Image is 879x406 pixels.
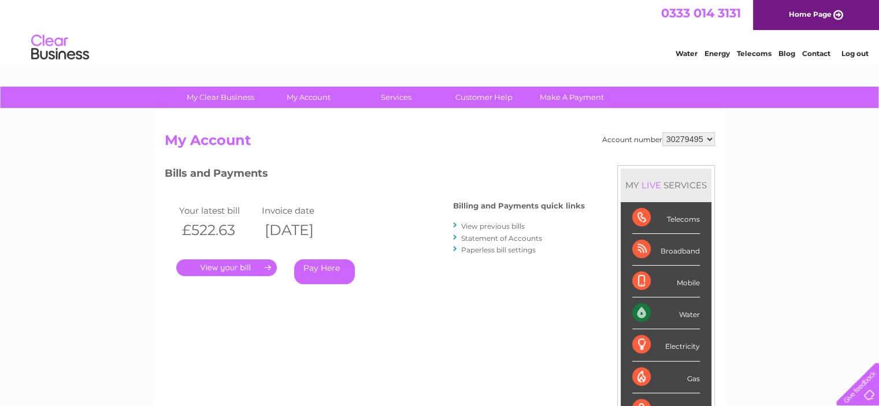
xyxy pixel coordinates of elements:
[176,218,259,242] th: £522.63
[167,6,713,56] div: Clear Business is a trading name of Verastar Limited (registered in [GEOGRAPHIC_DATA] No. 3667643...
[632,297,700,329] div: Water
[176,259,277,276] a: .
[661,6,741,20] a: 0333 014 3131
[524,87,620,108] a: Make A Payment
[602,132,715,146] div: Account number
[294,259,355,284] a: Pay Here
[259,203,342,218] td: Invoice date
[31,30,90,65] img: logo.png
[778,49,795,58] a: Blog
[676,49,698,58] a: Water
[704,49,730,58] a: Energy
[173,87,268,108] a: My Clear Business
[737,49,772,58] a: Telecoms
[461,245,536,254] a: Paperless bill settings
[176,203,259,218] td: Your latest bill
[632,234,700,266] div: Broadband
[802,49,830,58] a: Contact
[436,87,532,108] a: Customer Help
[453,202,585,210] h4: Billing and Payments quick links
[461,222,525,230] a: View previous bills
[632,202,700,234] div: Telecoms
[621,169,711,202] div: MY SERVICES
[165,165,585,185] h3: Bills and Payments
[632,362,700,393] div: Gas
[639,180,663,191] div: LIVE
[348,87,444,108] a: Services
[259,218,342,242] th: [DATE]
[632,266,700,297] div: Mobile
[461,234,542,243] a: Statement of Accounts
[841,49,868,58] a: Log out
[632,329,700,361] div: Electricity
[261,87,356,108] a: My Account
[165,132,715,154] h2: My Account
